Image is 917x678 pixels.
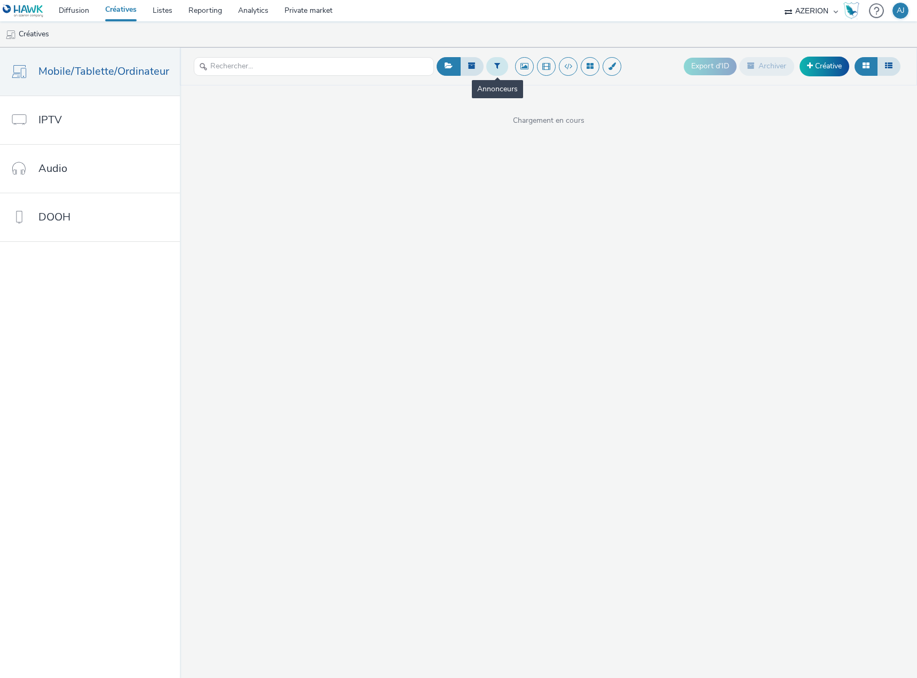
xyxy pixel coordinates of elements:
[3,4,44,18] img: undefined Logo
[180,115,917,126] span: Chargement en cours
[38,64,169,79] span: Mobile/Tablette/Ordinateur
[684,58,737,75] button: Export d'ID
[194,57,434,76] input: Rechercher...
[877,57,900,75] button: Liste
[843,2,864,19] a: Hawk Academy
[897,3,905,19] div: AJ
[843,2,859,19] img: Hawk Academy
[855,57,878,75] button: Grille
[38,209,70,225] span: DOOH
[5,29,16,40] img: mobile
[38,112,62,128] span: IPTV
[739,57,794,75] button: Archiver
[800,57,849,76] a: Créative
[38,161,67,176] span: Audio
